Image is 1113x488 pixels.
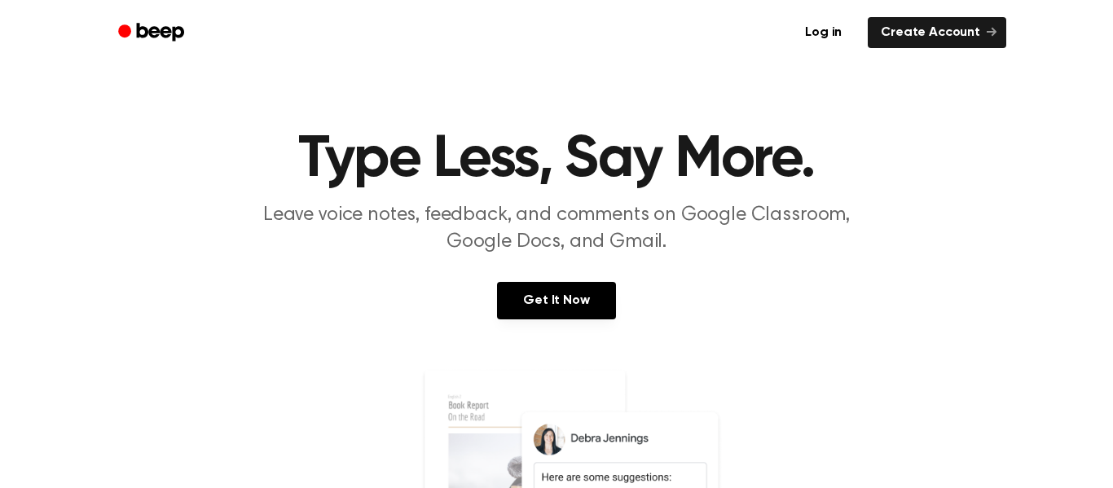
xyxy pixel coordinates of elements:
a: Log in [789,14,858,51]
p: Leave voice notes, feedback, and comments on Google Classroom, Google Docs, and Gmail. [244,202,869,256]
h1: Type Less, Say More. [139,130,974,189]
a: Create Account [868,17,1006,48]
a: Get It Now [497,282,615,319]
a: Beep [107,17,199,49]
